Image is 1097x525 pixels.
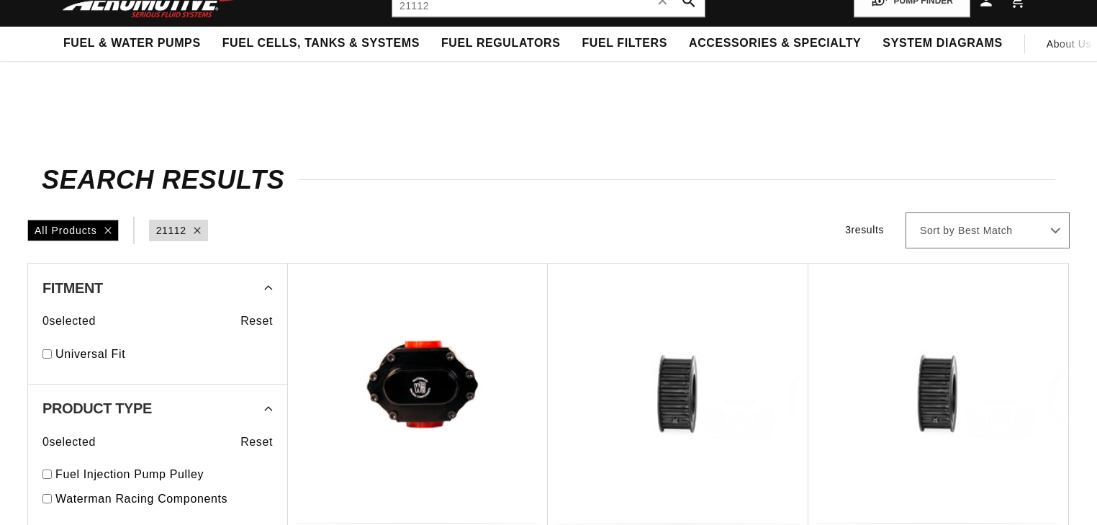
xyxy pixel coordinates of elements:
span: Sort by [920,224,954,238]
span: Reset [240,433,273,452]
span: Fuel Cells, Tanks & Systems [222,36,420,51]
span: 0 selected [42,312,96,331]
summary: Accessories & Specialty [678,27,872,60]
select: Sort by [906,212,1070,248]
span: Fuel Filters [582,36,667,51]
summary: System Diagrams [872,27,1013,60]
span: Reset [240,312,273,331]
summary: Fuel Regulators [430,27,571,60]
span: Product Type [42,401,152,416]
div: All Products [27,220,119,241]
span: 0 selected [42,433,96,452]
span: Fitment [42,281,103,295]
span: Accessories & Specialty [689,36,861,51]
h2: Search Results [42,169,1055,192]
span: Fuel & Water Pumps [63,36,201,51]
span: 3 results [845,224,884,235]
a: Waterman Racing Components [55,490,273,508]
summary: Fuel & Water Pumps [53,27,212,60]
a: Fuel Injection Pump Pulley [55,465,273,484]
a: Universal Fit [55,345,273,364]
span: Fuel Regulators [441,36,560,51]
summary: Fuel Cells, Tanks & Systems [212,27,430,60]
span: About Us [1047,38,1091,50]
summary: Fuel Filters [571,27,678,60]
a: 21112 [156,223,186,238]
span: System Diagrams [882,36,1002,51]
